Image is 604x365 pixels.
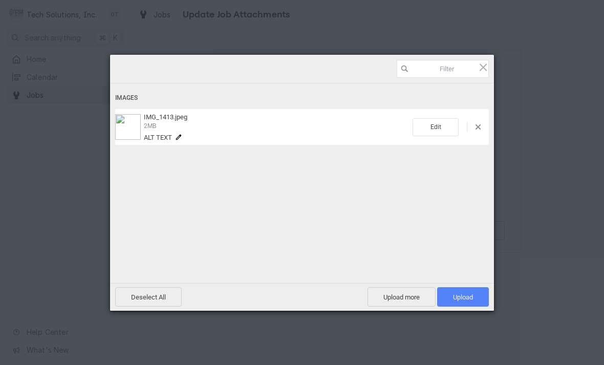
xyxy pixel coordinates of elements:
div: IMG_1413.jpeg [141,113,413,141]
div: Images [115,89,489,108]
img: 441890e6-4095-4c11-b0a6-af5b77b6e9f8 [115,114,141,140]
span: Upload [453,293,473,301]
span: Alt text [144,134,172,141]
span: Deselect All [115,287,182,307]
span: IMG_1413.jpeg [144,113,187,121]
span: Edit [413,118,459,136]
span: 2MB [144,122,156,130]
span: Upload [437,287,489,307]
span: Click here or hit ESC to close picker [478,61,489,73]
span: Upload more [368,287,436,307]
input: Filter [397,60,489,78]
